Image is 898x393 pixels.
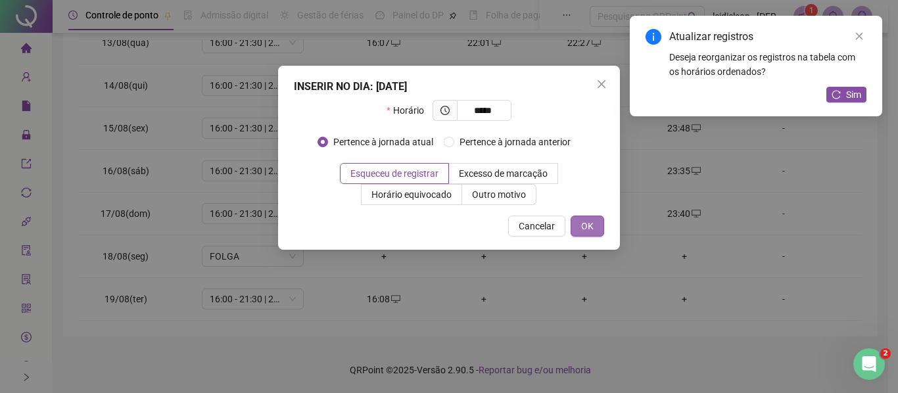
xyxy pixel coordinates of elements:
span: Cancelar [519,219,555,233]
span: clock-circle [440,106,450,115]
span: Horário equivocado [371,189,452,200]
span: close [855,32,864,41]
button: OK [571,216,604,237]
a: Close [852,29,866,43]
span: info-circle [646,29,661,45]
span: Pertence à jornada atual [328,135,438,149]
button: Cancelar [508,216,565,237]
span: reload [832,90,841,99]
button: Close [591,74,612,95]
label: Horário [387,100,432,121]
span: Pertence à jornada anterior [454,135,576,149]
span: Esqueceu de registrar [350,168,438,179]
span: 2 [880,348,891,359]
span: Outro motivo [472,189,526,200]
div: Atualizar registros [669,29,866,45]
button: Sim [826,87,866,103]
div: INSERIR NO DIA : [DATE] [294,79,604,95]
div: Deseja reorganizar os registros na tabela com os horários ordenados? [669,50,866,79]
span: close [596,79,607,89]
span: Sim [846,87,861,102]
span: Excesso de marcação [459,168,548,179]
iframe: Intercom live chat [853,348,885,380]
span: OK [581,219,594,233]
